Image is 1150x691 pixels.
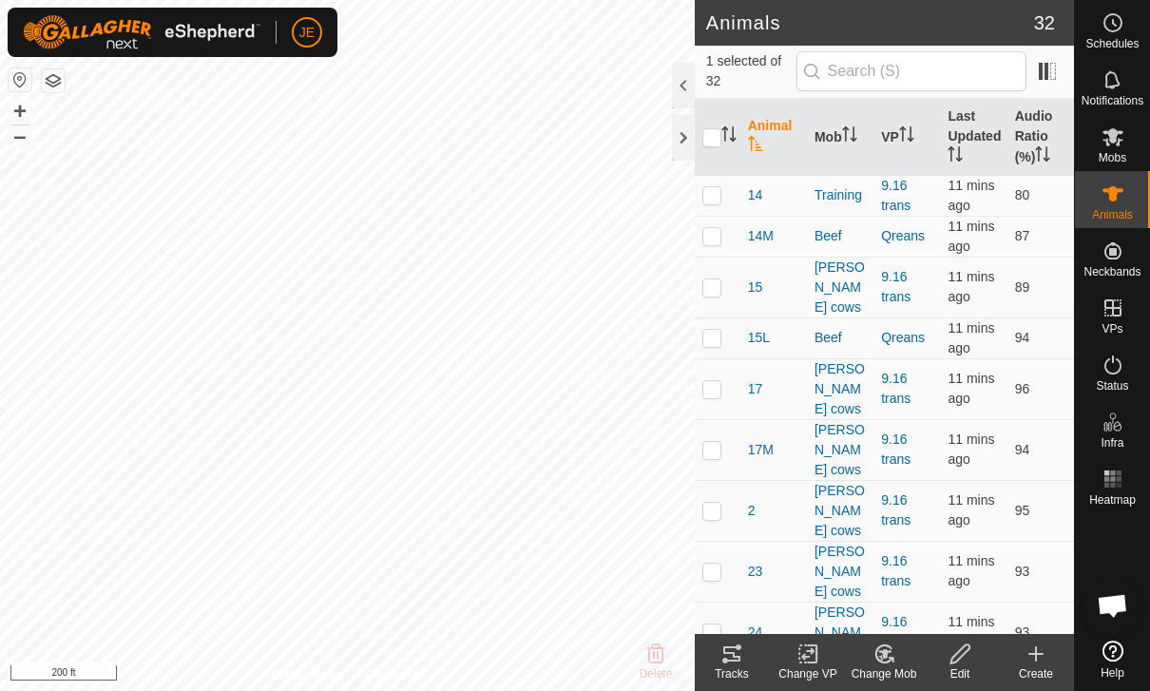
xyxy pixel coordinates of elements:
div: Beef [815,328,866,348]
a: 9.16 trans [881,178,910,213]
span: 87 [1015,228,1030,243]
span: 15 Sep 2025 at 10:33 pm [948,432,994,467]
span: 15 Sep 2025 at 10:32 pm [948,492,994,528]
a: Help [1075,633,1150,686]
button: Reset Map [9,68,31,91]
div: Change VP [770,665,846,682]
span: 93 [1015,564,1030,579]
div: Change Mob [846,665,922,682]
th: Mob [807,99,873,176]
button: + [9,100,31,123]
a: 9.16 trans [881,371,910,406]
span: 15 Sep 2025 at 10:33 pm [948,553,994,588]
span: Infra [1101,437,1123,449]
span: 2 [748,501,756,521]
span: 89 [1015,279,1030,295]
th: Animal [740,99,807,176]
span: 1 selected of 32 [706,51,796,91]
span: 32 [1034,9,1055,37]
span: 96 [1015,381,1030,396]
th: Audio Ratio (%) [1007,99,1074,176]
span: 15 Sep 2025 at 10:33 pm [948,269,994,304]
a: 9.16 trans [881,432,910,467]
span: 15L [748,328,770,348]
span: 15 Sep 2025 at 10:33 pm [948,320,994,355]
div: [PERSON_NAME] cows [815,542,866,602]
a: 9.16 trans [881,553,910,588]
p-sorticon: Activate to sort [1035,149,1050,164]
a: 9.16 trans [881,269,910,304]
img: Gallagher Logo [23,15,260,49]
span: 15 Sep 2025 at 10:33 pm [948,371,994,406]
input: Search (S) [796,51,1026,91]
span: Animals [1092,209,1133,221]
span: 14M [748,226,774,246]
a: 9.16 trans [881,614,910,649]
span: 95 [1015,503,1030,518]
p-sorticon: Activate to sort [748,139,763,154]
span: 94 [1015,442,1030,457]
span: Help [1101,667,1124,679]
p-sorticon: Activate to sort [721,129,737,144]
span: Heatmap [1089,494,1136,506]
div: Tracks [694,665,770,682]
span: JE [299,23,315,43]
th: VP [873,99,940,176]
a: 9.16 trans [881,492,910,528]
span: Notifications [1082,95,1143,106]
div: Beef [815,226,866,246]
span: 14 [748,185,763,205]
div: [PERSON_NAME] cows [815,420,866,480]
span: Neckbands [1083,266,1140,278]
p-sorticon: Activate to sort [948,149,963,164]
button: Map Layers [42,69,65,92]
p-sorticon: Activate to sort [842,129,857,144]
div: [PERSON_NAME] cows [815,603,866,662]
span: 80 [1015,187,1030,202]
span: 15 Sep 2025 at 10:33 pm [948,219,994,254]
a: Contact Us [366,666,422,683]
span: 94 [1015,330,1030,345]
div: Training [815,185,866,205]
span: 15 Sep 2025 at 10:33 pm [948,178,994,213]
span: 23 [748,562,763,582]
div: Edit [922,665,998,682]
span: Schedules [1085,38,1139,49]
button: – [9,125,31,147]
span: 15 Sep 2025 at 10:33 pm [948,614,994,649]
span: Mobs [1099,152,1126,163]
span: 93 [1015,624,1030,640]
a: Qreans [881,228,925,243]
h2: Animals [706,11,1034,34]
span: 17 [748,379,763,399]
p-sorticon: Activate to sort [899,129,914,144]
a: Privacy Policy [272,666,343,683]
div: [PERSON_NAME] cows [815,481,866,541]
div: Open chat [1084,577,1141,634]
span: 17M [748,440,774,460]
a: Qreans [881,330,925,345]
div: [PERSON_NAME] cows [815,258,866,317]
span: 15 [748,278,763,298]
th: Last Updated [940,99,1006,176]
span: Status [1096,380,1128,392]
div: Create [998,665,1074,682]
span: VPs [1102,323,1122,335]
div: [PERSON_NAME] cows [815,359,866,419]
span: 24 [748,623,763,643]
